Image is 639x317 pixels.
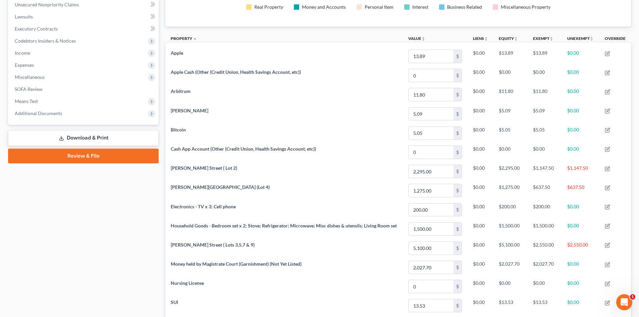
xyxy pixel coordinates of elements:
[454,127,462,140] div: $
[468,181,493,200] td: $0.00
[590,37,594,41] i: unfold_more
[562,47,599,66] td: $0.00
[454,165,462,178] div: $
[412,4,428,10] div: Interest
[468,219,493,239] td: $0.00
[454,184,462,197] div: $
[254,4,283,10] div: Real Property
[501,4,550,10] div: Miscellaneous Property
[409,146,454,159] input: 0.00
[562,219,599,239] td: $0.00
[454,146,462,159] div: $
[171,127,186,133] span: Bitcoin
[171,108,208,113] span: [PERSON_NAME]
[468,66,493,85] td: $0.00
[454,299,462,312] div: $
[493,85,528,104] td: $11.80
[528,47,562,66] td: $13.89
[562,123,599,143] td: $0.00
[528,277,562,296] td: $0.00
[454,204,462,216] div: $
[421,37,425,41] i: unfold_more
[409,88,454,101] input: 0.00
[409,242,454,255] input: 0.00
[409,69,454,82] input: 0.00
[454,280,462,293] div: $
[15,86,43,92] span: SOFA Review
[15,38,76,44] span: Codebtors Insiders & Notices
[533,36,553,41] a: Exemptunfold_more
[447,4,482,10] div: Business Related
[562,200,599,219] td: $0.00
[15,14,33,19] span: Lawsuits
[528,239,562,258] td: $2,550.00
[468,85,493,104] td: $0.00
[562,143,599,162] td: $0.00
[493,162,528,181] td: $2,295.00
[408,36,425,41] a: Valueunfold_more
[171,184,270,190] span: [PERSON_NAME][GEOGRAPHIC_DATA] (Lot 4)
[454,261,462,274] div: $
[15,74,45,80] span: Miscellaneous
[473,36,488,41] a: Liensunfold_more
[468,47,493,66] td: $0.00
[528,296,562,315] td: $13.53
[15,50,30,56] span: Income
[616,294,632,310] iframe: Intercom live chat
[567,36,594,41] a: Unexemptunfold_more
[468,258,493,277] td: $0.00
[302,4,346,10] div: Money and Accounts
[409,127,454,140] input: 0.00
[15,98,38,104] span: Means Test
[528,123,562,143] td: $5.05
[468,123,493,143] td: $0.00
[171,261,302,267] span: Money held by Magistrate Court (Garnishment) (Not Yet Listed)
[528,66,562,85] td: $0.00
[493,296,528,315] td: $13.53
[193,37,197,41] i: expand_less
[454,108,462,120] div: $
[528,181,562,200] td: $637.50
[468,296,493,315] td: $0.00
[562,104,599,123] td: $0.00
[409,261,454,274] input: 0.00
[499,36,518,41] a: Equityunfold_more
[409,50,454,63] input: 0.00
[549,37,553,41] i: unfold_more
[468,277,493,296] td: $0.00
[409,299,454,312] input: 0.00
[171,165,237,171] span: [PERSON_NAME] Street ( Lot 2)
[409,223,454,235] input: 0.00
[9,11,159,23] a: Lawsuits
[8,130,159,146] a: Download & Print
[493,123,528,143] td: $5.05
[562,239,599,258] td: $2,550.00
[562,277,599,296] td: $0.00
[468,162,493,181] td: $0.00
[514,37,518,41] i: unfold_more
[562,258,599,277] td: $0.00
[171,69,301,75] span: Apple Cash (Other (Credit Union, Health Savings Account, etc))
[171,204,236,209] span: Electronics - TV x 3; Cell phone
[409,108,454,120] input: 0.00
[528,258,562,277] td: $2,027.70
[454,50,462,63] div: $
[171,299,178,305] span: SUI
[493,219,528,239] td: $1,500.00
[484,37,488,41] i: unfold_more
[171,36,197,41] a: Property expand_less
[454,242,462,255] div: $
[171,223,397,228] span: Household Goods - Bedroom set x 2; Stove; Refrigerator; Microwave; Misc dishes & utensils; Living...
[528,104,562,123] td: $5.09
[562,296,599,315] td: $0.00
[493,200,528,219] td: $200.00
[528,85,562,104] td: $11.80
[409,165,454,178] input: 0.00
[468,104,493,123] td: $0.00
[454,223,462,235] div: $
[15,26,58,32] span: Executory Contracts
[171,146,316,152] span: Cash App Account (Other (Credit Union, Health Savings Account, etc))
[468,239,493,258] td: $0.00
[9,83,159,95] a: SOFA Review
[171,242,255,248] span: [PERSON_NAME] Street ( Lots 3,5,7 & 9)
